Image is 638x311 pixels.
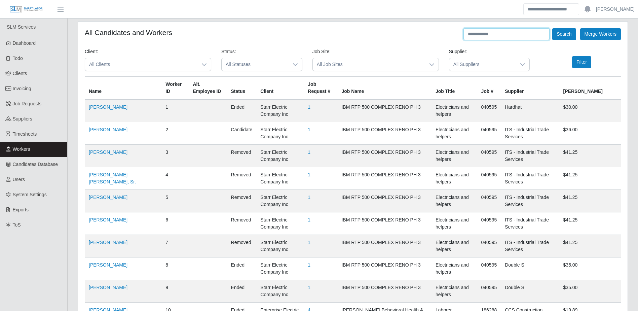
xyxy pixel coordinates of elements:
[256,167,304,190] td: Starr Electric Company Inc
[477,280,501,303] td: 040595
[161,99,189,122] td: 1
[227,190,257,212] td: removed
[13,207,29,212] span: Exports
[431,167,477,190] td: Electricians and helpers
[13,86,31,91] span: Invoicing
[256,280,304,303] td: Starr Electric Company Inc
[13,101,42,106] span: Job Requests
[477,235,501,257] td: 040595
[161,167,189,190] td: 4
[161,145,189,167] td: 3
[227,77,257,100] th: Status
[308,172,310,177] a: 1
[431,212,477,235] td: Electricians and helpers
[85,58,197,71] span: All Clients
[449,48,467,55] label: Supplier:
[308,217,310,222] a: 1
[13,222,21,228] span: ToS
[308,240,310,245] a: 1
[304,77,337,100] th: Job Request #
[559,145,621,167] td: $41.25
[312,48,331,55] label: Job Site:
[559,212,621,235] td: $41.25
[501,122,559,145] td: ITS - Industrial Trade Services
[256,257,304,280] td: Starr Electric Company Inc
[501,190,559,212] td: ITS - Industrial Trade Services
[189,77,227,100] th: Alt. Employee ID
[13,131,37,137] span: Timesheets
[501,99,559,122] td: Hardhat
[161,77,189,100] th: Worker ID
[431,122,477,145] td: Electricians and helpers
[89,104,127,110] a: [PERSON_NAME]
[501,257,559,280] td: Double S
[7,24,36,30] span: SLM Services
[221,48,236,55] label: Status:
[337,167,431,190] td: IBM RTP 500 COMPLEX RENO PH 3
[256,122,304,145] td: Starr Electric Company Inc
[161,235,189,257] td: 7
[161,280,189,303] td: 9
[256,190,304,212] td: Starr Electric Company Inc
[477,145,501,167] td: 040595
[308,262,310,268] a: 1
[227,257,257,280] td: ended
[501,77,559,100] th: Supplier
[431,280,477,303] td: Electricians and helpers
[449,58,516,71] span: All Suppliers
[227,145,257,167] td: removed
[308,195,310,200] a: 1
[89,240,127,245] a: [PERSON_NAME]
[559,77,621,100] th: [PERSON_NAME]
[501,145,559,167] td: ITS - Industrial Trade Services
[85,48,98,55] label: Client:
[501,235,559,257] td: ITS - Industrial Trade Services
[227,212,257,235] td: removed
[501,167,559,190] td: ITS - Industrial Trade Services
[89,285,127,290] a: [PERSON_NAME]
[477,77,501,100] th: Job #
[552,28,576,40] button: Search
[580,28,621,40] button: Merge Workers
[559,257,621,280] td: $35.00
[477,99,501,122] td: 040595
[431,257,477,280] td: Electricians and helpers
[477,257,501,280] td: 040595
[337,99,431,122] td: IBM RTP 500 COMPLEX RENO PH 3
[337,235,431,257] td: IBM RTP 500 COMPLEX RENO PH 3
[13,192,47,197] span: System Settings
[89,149,127,155] a: [PERSON_NAME]
[13,177,25,182] span: Users
[559,122,621,145] td: $36.00
[337,145,431,167] td: IBM RTP 500 COMPLEX RENO PH 3
[256,212,304,235] td: Starr Electric Company Inc
[256,77,304,100] th: Client
[161,212,189,235] td: 6
[89,172,136,184] a: [PERSON_NAME] [PERSON_NAME], Sr.
[13,116,32,122] span: Suppliers
[337,280,431,303] td: IBM RTP 500 COMPLEX RENO PH 3
[572,56,591,68] button: Filter
[161,122,189,145] td: 2
[13,71,27,76] span: Clients
[227,235,257,257] td: removed
[559,235,621,257] td: $41.25
[559,167,621,190] td: $41.25
[559,99,621,122] td: $30.00
[9,6,43,13] img: SLM Logo
[161,190,189,212] td: 5
[431,99,477,122] td: Electricians and helpers
[161,257,189,280] td: 8
[559,280,621,303] td: $35.00
[431,190,477,212] td: Electricians and helpers
[13,146,30,152] span: Workers
[431,145,477,167] td: Electricians and helpers
[89,195,127,200] a: [PERSON_NAME]
[337,122,431,145] td: IBM RTP 500 COMPLEX RENO PH 3
[431,235,477,257] td: Electricians and helpers
[477,122,501,145] td: 040595
[501,280,559,303] td: Double S
[256,99,304,122] td: Starr Electric Company Inc
[85,77,161,100] th: Name
[89,262,127,268] a: [PERSON_NAME]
